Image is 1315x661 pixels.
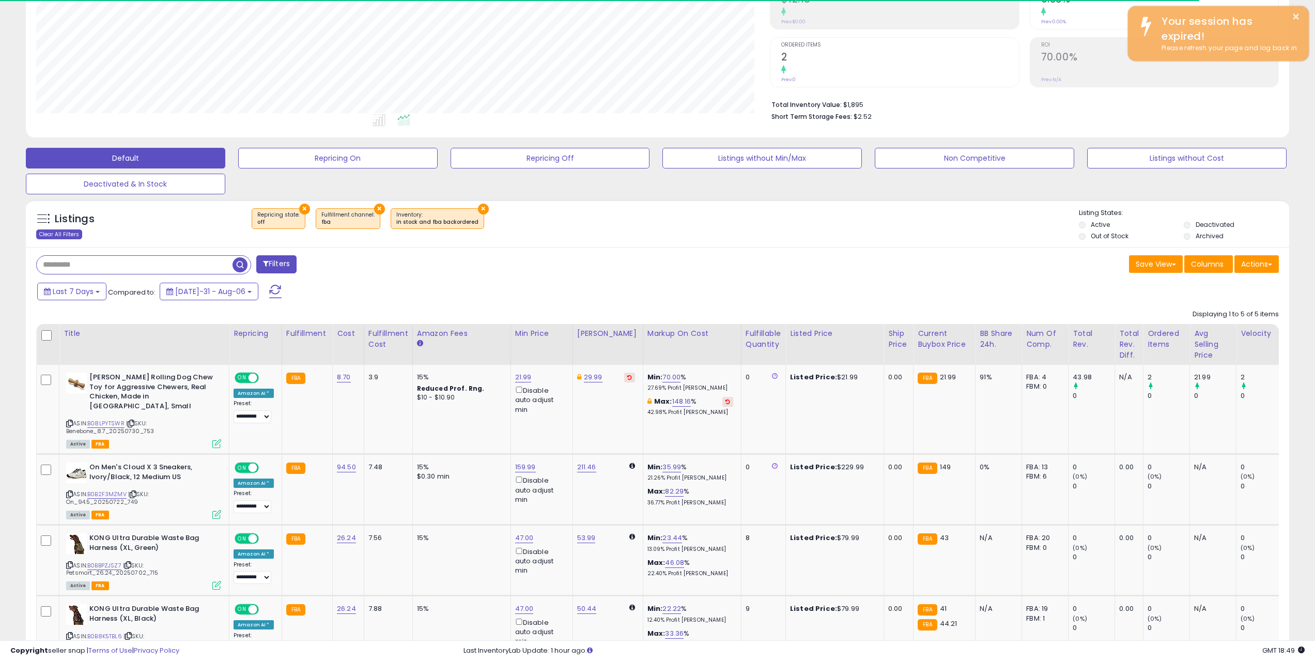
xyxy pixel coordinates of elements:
div: ASIN: [66,533,221,589]
div: $229.99 [790,463,876,472]
a: B0BBPZJSZ7 [87,561,121,570]
button: Default [26,148,225,168]
span: [DATE]-31 - Aug-06 [175,286,245,297]
div: 15% [417,373,503,382]
small: FBA [286,533,305,545]
a: 50.44 [577,604,597,614]
b: [PERSON_NAME] Rolling Dog Chew Toy for Aggressive Chewers, Real Chicken, Made in [GEOGRAPHIC_DATA... [89,373,215,413]
i: Calculated using Dynamic Max Price. [629,463,635,469]
span: | SKU: Benebone_8.7_20250730_753 [66,419,154,435]
button: × [299,204,310,214]
div: 0 [1241,623,1282,633]
div: 7.88 [368,604,405,613]
div: 0 [746,373,778,382]
span: 41 [940,604,947,613]
small: FBA [918,533,937,545]
div: FBA: 13 [1026,463,1060,472]
span: 43 [940,533,949,543]
div: 0 [1148,482,1189,491]
span: Compared to: [108,287,156,297]
a: 8.70 [337,372,351,382]
div: N/A [980,533,1014,543]
div: Please refresh your page and log back in [1154,43,1301,53]
b: Max: [647,486,666,496]
div: $79.99 [790,533,876,543]
b: Reduced Prof. Rng. [417,384,485,393]
span: All listings currently available for purchase on Amazon [66,511,90,519]
span: 21.99 [940,372,956,382]
p: 27.69% Profit [PERSON_NAME] [647,385,733,392]
div: FBA: 4 [1026,373,1060,382]
span: $2.52 [854,112,872,121]
div: [PERSON_NAME] [577,328,639,339]
a: 211.46 [577,462,596,472]
div: 0 [1073,623,1115,633]
div: 0 [1241,482,1282,491]
img: 41cl+VfPG-L._SL40_.jpg [66,533,87,554]
div: Fulfillable Quantity [746,328,781,350]
div: 0 [746,463,778,472]
div: Amazon AI * [234,389,274,398]
a: 94.50 [337,462,356,472]
a: 148.16 [672,396,691,407]
div: 0 [1241,604,1282,613]
div: 0.00 [1119,463,1135,472]
span: Fulfillment channel : [321,211,375,226]
div: Current Buybox Price [918,328,971,350]
span: FBA [91,440,109,449]
button: Actions [1234,255,1279,273]
div: 0 [1194,391,1236,401]
div: N/A [1194,533,1228,543]
div: Disable auto adjust min [515,474,565,504]
button: Save View [1129,255,1183,273]
small: Prev: 0.00% [1041,19,1066,25]
small: (0%) [1241,544,1255,552]
div: Num of Comp. [1026,328,1064,350]
div: 0 [1073,604,1115,613]
small: (0%) [1073,614,1087,623]
small: Prev: $0.00 [781,19,806,25]
div: % [647,373,733,392]
small: (0%) [1148,472,1162,481]
div: 0% [980,463,1014,472]
div: 43.98 [1073,373,1115,382]
div: 3.9 [368,373,405,382]
div: FBA: 20 [1026,533,1060,543]
span: All listings currently available for purchase on Amazon [66,581,90,590]
b: Listed Price: [790,533,837,543]
div: 21.99 [1194,373,1236,382]
label: Active [1091,220,1110,229]
span: 2025-08-16 18:49 GMT [1262,645,1305,655]
p: 12.40% Profit [PERSON_NAME] [647,617,733,624]
h5: Listings [55,212,95,226]
span: Last 7 Days [53,286,94,297]
div: Repricing [234,328,277,339]
small: (0%) [1073,472,1087,481]
button: × [374,204,385,214]
p: 21.26% Profit [PERSON_NAME] [647,474,733,482]
span: ON [236,464,249,472]
div: % [647,629,733,648]
a: 21.99 [515,372,532,382]
a: 70.00 [662,372,680,382]
span: | SKU: Petsmart_26.24_20250702_715 [66,561,159,577]
div: Disable auto adjust min [515,546,565,576]
i: Calculated using Dynamic Max Price. [629,604,635,611]
div: 0 [1241,552,1282,562]
label: Deactivated [1196,220,1234,229]
strong: Copyright [10,645,48,655]
span: 44.21 [940,619,957,628]
span: FBA [91,511,109,519]
span: OFF [257,374,274,382]
div: 0.00 [888,533,905,543]
a: 23.44 [662,533,682,543]
div: % [647,604,733,623]
small: Prev: N/A [1041,76,1061,83]
div: FBM: 6 [1026,472,1060,481]
div: % [647,558,733,577]
div: Title [64,328,225,339]
div: N/A [1119,373,1135,382]
b: Max: [654,396,672,406]
div: Fulfillment [286,328,328,339]
button: Filters [256,255,297,273]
